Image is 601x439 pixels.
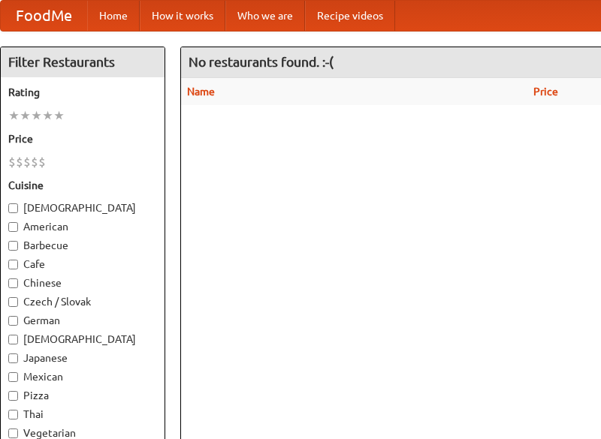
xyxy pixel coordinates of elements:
input: Vegetarian [8,428,18,438]
label: Barbecue [8,238,157,253]
label: Mexican [8,369,157,384]
a: Who we are [225,1,305,31]
li: ★ [42,107,53,124]
a: Recipe videos [305,1,395,31]
label: German [8,313,157,328]
label: [DEMOGRAPHIC_DATA] [8,200,157,215]
li: ★ [8,107,20,124]
input: American [8,222,18,232]
label: Czech / Slovak [8,294,157,309]
li: ★ [31,107,42,124]
h4: Filter Restaurants [1,47,165,77]
input: Mexican [8,372,18,382]
input: Cafe [8,260,18,269]
label: Pizza [8,388,157,403]
a: Home [87,1,140,31]
h5: Cuisine [8,178,157,193]
label: [DEMOGRAPHIC_DATA] [8,332,157,347]
a: How it works [140,1,225,31]
a: Price [533,86,558,98]
li: $ [8,154,16,170]
li: $ [38,154,46,170]
ng-pluralize: No restaurants found. :-( [189,55,334,69]
label: Thai [8,407,157,422]
label: Japanese [8,350,157,365]
input: Barbecue [8,241,18,251]
li: $ [31,154,38,170]
h5: Rating [8,85,157,100]
input: [DEMOGRAPHIC_DATA] [8,203,18,213]
a: FoodMe [1,1,87,31]
li: ★ [20,107,31,124]
input: Thai [8,410,18,419]
input: Czech / Slovak [8,297,18,307]
label: American [8,219,157,234]
input: [DEMOGRAPHIC_DATA] [8,335,18,344]
li: $ [16,154,23,170]
label: Chinese [8,275,157,290]
li: $ [23,154,31,170]
input: German [8,316,18,326]
input: Pizza [8,391,18,401]
input: Chinese [8,278,18,288]
li: ★ [53,107,65,124]
input: Japanese [8,353,18,363]
a: Name [187,86,215,98]
label: Cafe [8,257,157,272]
h5: Price [8,131,157,146]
